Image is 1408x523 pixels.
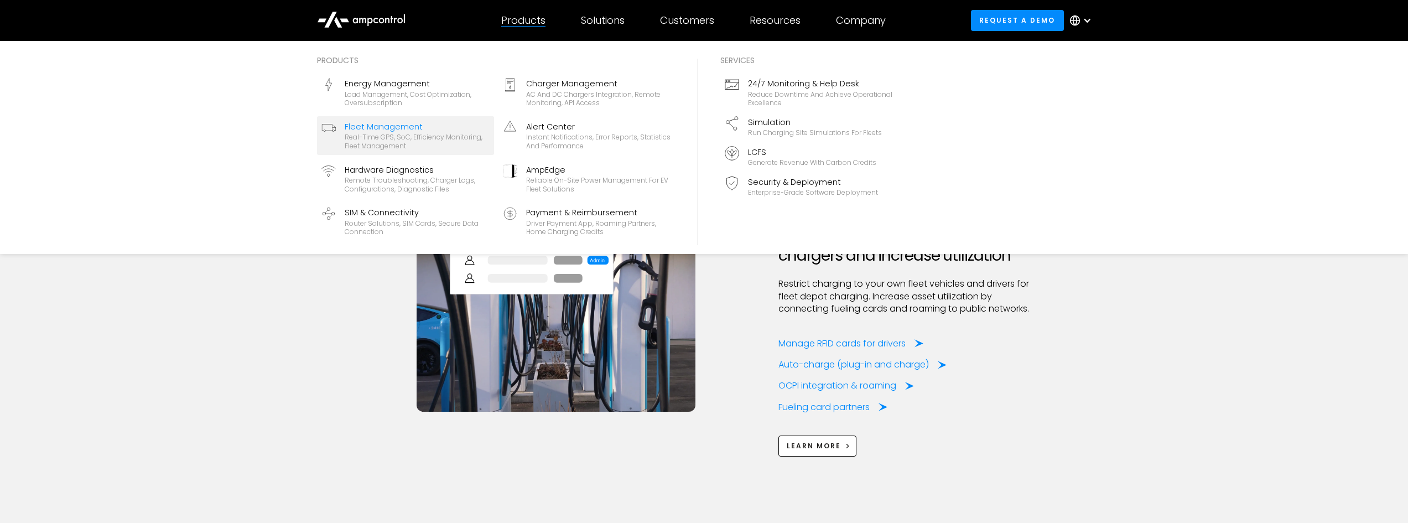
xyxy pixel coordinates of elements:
div: Company [836,14,886,27]
div: SIM & Connectivity [345,206,490,219]
a: Auto-charge (plug-in and charge) [778,359,947,371]
div: Real-time GPS, SoC, efficiency monitoring, fleet management [345,133,490,150]
a: Hardware DiagnosticsRemote troubleshooting, charger logs, configurations, diagnostic files [317,159,494,198]
div: Hardware Diagnostics [345,164,490,176]
a: Manage RFID cards for drivers [778,338,923,350]
a: SimulationRun charging site simulations for fleets [720,112,897,142]
div: Products [501,14,545,27]
a: Security & DeploymentEnterprise-grade software deployment [720,172,897,201]
div: Fueling card partners [778,401,870,413]
div: Solutions [581,14,625,27]
div: Enterprise-grade software deployment [748,188,878,197]
div: Services [720,54,897,66]
a: AmpEdgeReliable On-site Power Management for EV Fleet Solutions [498,159,676,198]
div: Customers [660,14,714,27]
a: OCPI integration & roaming [778,380,914,392]
a: Payment & ReimbursementDriver Payment App, Roaming Partners, Home Charging Credits [498,202,676,241]
span: Learn More [787,441,841,450]
div: Load management, cost optimization, oversubscription [345,90,490,107]
div: 24/7 Monitoring & Help Desk [748,77,893,90]
img: Ride-share and taxi charging depot using Ampcontrol [417,226,695,412]
div: Simulation [748,116,882,128]
div: Security & Deployment [748,176,878,188]
div: OCPI integration & roaming [778,380,896,392]
div: Driver Payment App, Roaming Partners, Home Charging Credits [526,219,671,236]
p: Restrict charging to your own fleet vehicles and drivers for fleet depot charging. Increase asset... [778,278,1041,315]
a: Learn More [778,436,856,456]
div: Generate revenue with carbon credits [748,158,876,167]
div: LCFS [748,146,876,158]
div: Alert Center [526,121,671,133]
img: Access control and payment for ev charging using Ampcontrol software [450,209,614,318]
div: Energy Management [345,77,490,90]
div: Payment & Reimbursement [526,206,671,219]
div: Resources [750,14,801,27]
a: Request a demo [971,10,1064,30]
div: Reliable On-site Power Management for EV Fleet Solutions [526,176,671,193]
div: Instant notifications, error reports, statistics and performance [526,133,671,150]
a: 24/7 Monitoring & Help DeskReduce downtime and achieve operational excellence [720,73,897,112]
div: AC and DC chargers integration, remote monitoring, API access [526,90,671,107]
div: Products [317,54,676,66]
div: Manage RFID cards for drivers [778,338,906,350]
div: Run charging site simulations for fleets [748,128,882,137]
a: Charger ManagementAC and DC chargers integration, remote monitoring, API access [498,73,676,112]
a: SIM & ConnectivityRouter Solutions, SIM Cards, Secure Data Connection [317,202,494,241]
a: Fleet ManagementReal-time GPS, SoC, efficiency monitoring, fleet management [317,116,494,155]
div: Fleet Management [345,121,490,133]
div: Auto-charge (plug-in and charge) [778,359,929,371]
a: LCFSGenerate revenue with carbon credits [720,142,897,172]
div: Charger Management [526,77,671,90]
div: Router Solutions, SIM Cards, Secure Data Connection [345,219,490,236]
a: Energy ManagementLoad management, cost optimization, oversubscription [317,73,494,112]
a: Fueling card partners [778,401,887,413]
div: AmpEdge [526,164,671,176]
div: Reduce downtime and achieve operational excellence [748,90,893,107]
div: Remote troubleshooting, charger logs, configurations, diagnostic files [345,176,490,193]
h2: Manage driver access to your EV chargers and increase utilization [778,227,1041,265]
a: Alert CenterInstant notifications, error reports, statistics and performance [498,116,676,155]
